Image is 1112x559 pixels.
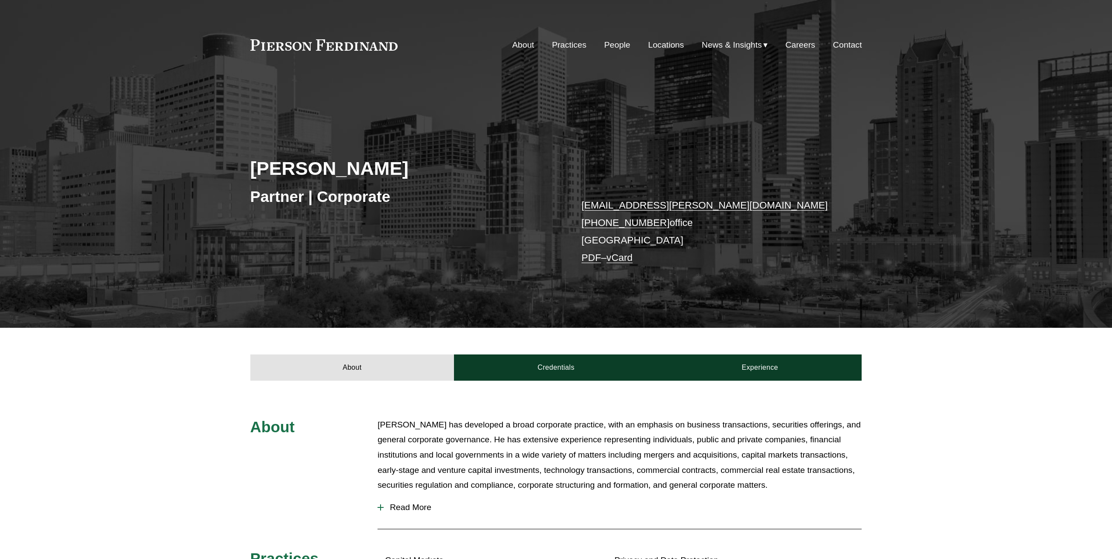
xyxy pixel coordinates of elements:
[454,354,658,381] a: Credentials
[582,252,601,263] a: PDF
[250,187,556,206] h3: Partner | Corporate
[582,200,828,211] a: [EMAIL_ADDRESS][PERSON_NAME][DOMAIN_NAME]
[582,197,836,267] p: office [GEOGRAPHIC_DATA] –
[702,37,768,53] a: folder dropdown
[512,37,534,53] a: About
[378,417,862,493] p: [PERSON_NAME] has developed a broad corporate practice, with an emphasis on business transactions...
[384,503,862,512] span: Read More
[604,37,630,53] a: People
[648,37,684,53] a: Locations
[582,217,670,228] a: [PHONE_NUMBER]
[658,354,862,381] a: Experience
[250,157,556,180] h2: [PERSON_NAME]
[833,37,862,53] a: Contact
[552,37,586,53] a: Practices
[378,496,862,519] button: Read More
[250,418,295,435] span: About
[250,354,454,381] a: About
[785,37,815,53] a: Careers
[606,252,633,263] a: vCard
[702,38,762,53] span: News & Insights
